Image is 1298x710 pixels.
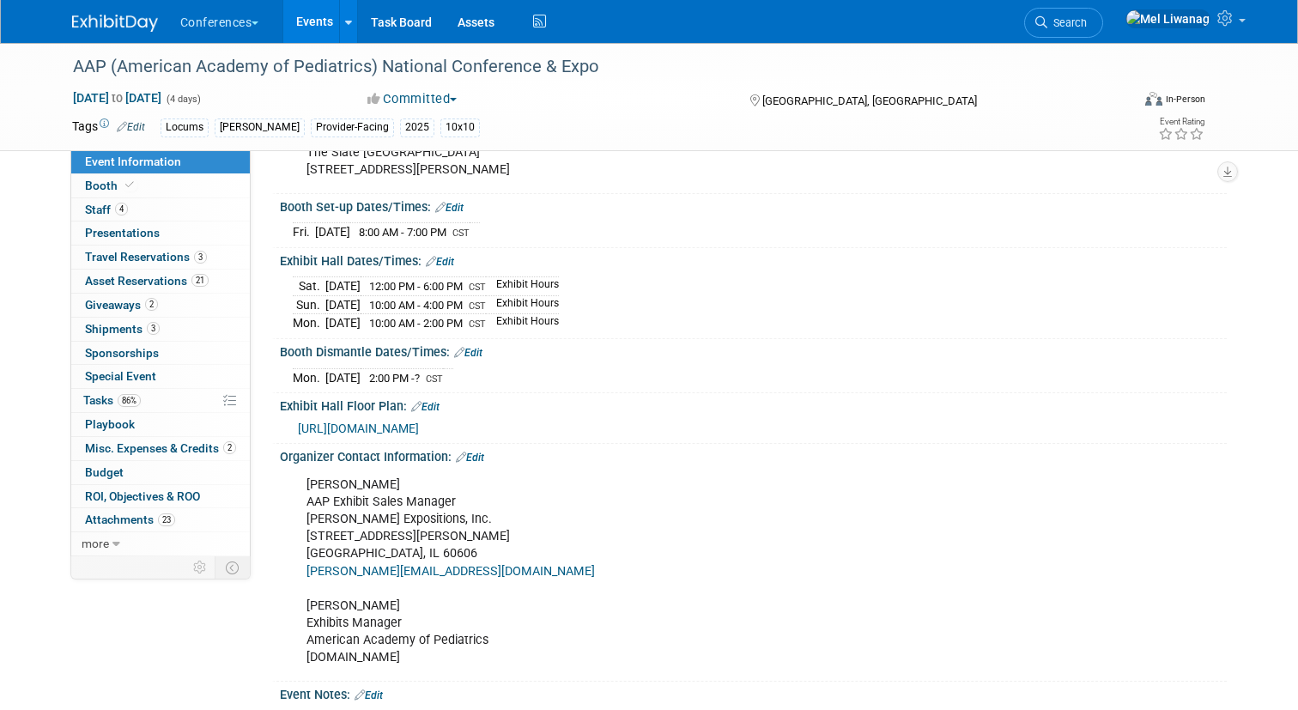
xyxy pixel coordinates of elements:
[194,251,207,264] span: 3
[469,300,486,312] span: CST
[293,314,325,332] td: Mon.
[293,277,325,296] td: Sat.
[359,226,446,239] span: 8:00 AM - 7:00 PM
[118,394,141,407] span: 86%
[71,342,250,365] a: Sponsorships
[71,437,250,460] a: Misc. Expenses & Credits2
[85,465,124,479] span: Budget
[1038,89,1205,115] div: Event Format
[85,274,209,288] span: Asset Reservations
[71,485,250,508] a: ROI, Objectives & ROO
[426,256,454,268] a: Edit
[1047,16,1087,29] span: Search
[486,314,559,332] td: Exhibit Hours
[325,277,361,296] td: [DATE]
[71,246,250,269] a: Travel Reservations3
[71,150,250,173] a: Event Information
[85,322,160,336] span: Shipments
[85,417,135,431] span: Playbook
[147,322,160,335] span: 3
[469,282,486,293] span: CST
[72,15,158,32] img: ExhibitDay
[426,373,443,385] span: CST
[85,513,175,526] span: Attachments
[85,179,137,192] span: Booth
[280,248,1227,270] div: Exhibit Hall Dates/Times:
[71,389,250,412] a: Tasks86%
[280,194,1227,216] div: Booth Set-up Dates/Times:
[109,91,125,105] span: to
[71,270,250,293] a: Asset Reservations21
[280,444,1227,466] div: Organizer Contact Information:
[1024,8,1103,38] a: Search
[280,339,1227,361] div: Booth Dismantle Dates/Times:
[311,118,394,137] div: Provider-Facing
[117,121,145,133] a: Edit
[355,689,383,701] a: Edit
[486,277,559,296] td: Exhibit Hours
[85,346,159,360] span: Sponsorships
[369,317,463,330] span: 10:00 AM - 2:00 PM
[85,250,207,264] span: Travel Reservations
[315,223,350,241] td: [DATE]
[161,118,209,137] div: Locums
[115,203,128,215] span: 4
[454,347,482,359] a: Edit
[158,513,175,526] span: 23
[452,228,470,239] span: CST
[298,422,419,435] a: [URL][DOMAIN_NAME]
[294,468,1043,675] div: [PERSON_NAME] AAP Exhibit Sales Manager [PERSON_NAME] Expositions, Inc. [STREET_ADDRESS][PERSON_N...
[469,319,486,330] span: CST
[325,368,361,386] td: [DATE]
[415,372,420,385] span: ?
[85,441,236,455] span: Misc. Expenses & Credits
[83,393,141,407] span: Tasks
[71,318,250,341] a: Shipments3
[369,280,463,293] span: 12:00 PM - 6:00 PM
[72,90,162,106] span: [DATE] [DATE]
[325,295,361,314] td: [DATE]
[215,556,250,579] td: Toggle Event Tabs
[85,203,128,216] span: Staff
[411,401,440,413] a: Edit
[145,298,158,311] span: 2
[85,298,158,312] span: Giveaways
[400,118,434,137] div: 2025
[71,174,250,197] a: Booth
[191,274,209,287] span: 21
[293,223,315,241] td: Fri.
[71,221,250,245] a: Presentations
[325,314,361,332] td: [DATE]
[85,369,156,383] span: Special Event
[72,118,145,137] td: Tags
[71,461,250,484] a: Budget
[1165,93,1205,106] div: In-Person
[306,564,595,579] a: [PERSON_NAME][EMAIL_ADDRESS][DOMAIN_NAME]
[223,441,236,454] span: 2
[85,489,200,503] span: ROI, Objectives & ROO
[71,198,250,221] a: Staff4
[280,682,1227,704] div: Event Notes:
[85,155,181,168] span: Event Information
[1158,118,1204,126] div: Event Rating
[85,226,160,240] span: Presentations
[1125,9,1210,28] img: Mel Liwanag
[1145,92,1162,106] img: Format-Inperson.png
[440,118,480,137] div: 10x10
[71,413,250,436] a: Playbook
[369,299,463,312] span: 10:00 AM - 4:00 PM
[293,368,325,386] td: Mon.
[71,532,250,555] a: more
[456,452,484,464] a: Edit
[435,202,464,214] a: Edit
[762,94,977,107] span: [GEOGRAPHIC_DATA], [GEOGRAPHIC_DATA]
[361,90,464,108] button: Committed
[67,52,1109,82] div: AAP (American Academy of Pediatrics) National Conference & Expo
[486,295,559,314] td: Exhibit Hours
[71,294,250,317] a: Giveaways2
[280,393,1227,416] div: Exhibit Hall Floor Plan:
[294,136,1043,187] div: The Slate [GEOGRAPHIC_DATA] [STREET_ADDRESS][PERSON_NAME]
[369,372,422,385] span: 2:00 PM -
[185,556,215,579] td: Personalize Event Tab Strip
